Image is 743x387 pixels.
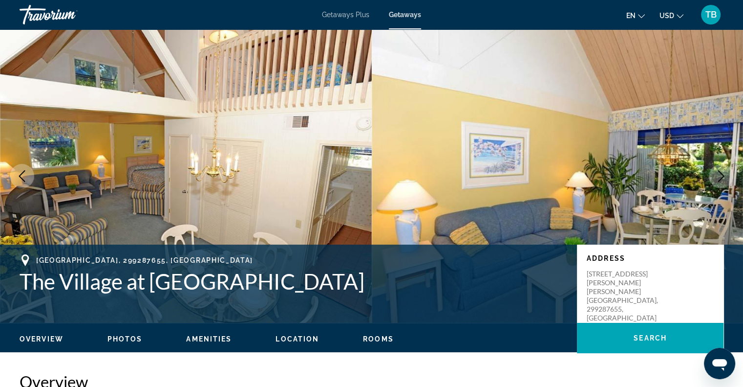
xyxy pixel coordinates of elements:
button: User Menu [698,4,723,25]
button: Change currency [659,8,683,23]
span: Amenities [186,335,232,343]
span: USD [659,12,674,20]
a: Travorium [20,2,117,27]
p: Address [587,254,714,262]
span: TB [705,10,717,20]
a: Getaways [389,11,421,19]
span: Photos [107,335,143,343]
button: Search [577,323,723,353]
h1: The Village at [GEOGRAPHIC_DATA] [20,269,567,294]
span: Search [634,334,667,342]
button: Next image [709,164,733,188]
button: Change language [626,8,645,23]
button: Location [276,335,319,343]
span: Location [276,335,319,343]
a: Getaways Plus [322,11,369,19]
button: Rooms [363,335,394,343]
button: Photos [107,335,143,343]
span: en [626,12,636,20]
button: Overview [20,335,64,343]
span: [GEOGRAPHIC_DATA], 299287655, [GEOGRAPHIC_DATA] [36,256,253,264]
button: Amenities [186,335,232,343]
iframe: Button to launch messaging window [704,348,735,379]
button: Previous image [10,164,34,188]
span: Overview [20,335,64,343]
p: [STREET_ADDRESS][PERSON_NAME][PERSON_NAME] [GEOGRAPHIC_DATA], 299287655, [GEOGRAPHIC_DATA] [587,270,665,322]
span: Rooms [363,335,394,343]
